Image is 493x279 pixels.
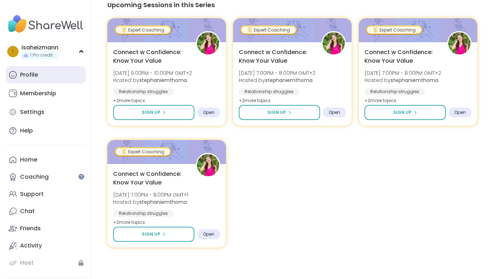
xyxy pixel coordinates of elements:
[239,48,314,65] span: Connect w Confidence: Know Your Value
[20,156,37,164] div: Home
[241,27,296,34] div: Expert Coaching
[454,110,466,115] span: Open
[20,207,35,215] div: Chat
[364,69,441,77] span: [DATE] 7:00PM - 8:00PM GMT+2
[329,110,340,115] span: Open
[239,77,315,84] span: Hosted by
[203,110,214,115] span: Open
[391,77,438,84] b: stephaniemthoma
[393,109,412,116] span: Sign Up
[239,105,320,120] button: Sign Up
[6,203,86,220] a: Chat
[12,47,14,56] span: i
[20,259,34,267] div: Host
[78,174,84,179] iframe: Spotlight
[6,104,86,121] a: Settings
[364,77,441,84] span: Hosted by
[364,88,425,95] div: Relationship struggles
[142,231,160,237] span: Sign Up
[20,225,41,232] div: Friends
[116,148,170,155] div: Expert Coaching
[113,69,192,77] span: [DATE] 9:00PM - 10:00PM GMT+2
[113,77,192,84] span: Hosted by
[113,191,188,198] span: [DATE] 7:00PM - 8:00PM GMT+1
[6,66,86,83] a: Profile
[20,71,38,79] div: Profile
[139,77,187,84] b: stephaniemthoma
[113,210,174,217] div: Relationship struggles
[6,11,86,37] img: ShareWell Nav Logo
[139,198,187,206] b: stephaniemthoma
[267,109,286,116] span: Sign Up
[113,105,194,120] button: Sign Up
[6,220,86,237] a: Friends
[6,168,86,186] a: Coaching
[20,173,49,181] div: Coaching
[113,170,188,187] span: Connect w Confidence: Know Your Value
[239,88,299,95] div: Relationship struggles
[239,69,315,77] span: [DATE] 7:00PM - 8:00PM GMT+2
[142,109,160,116] span: Sign Up
[6,186,86,203] a: Support
[323,32,345,54] img: stephaniemthoma
[20,90,56,97] div: Membership
[197,154,219,176] img: stephaniemthoma
[364,105,446,120] button: Sign Up
[448,32,470,54] img: stephaniemthoma
[197,32,219,54] img: stephaniemthoma
[20,190,44,198] div: Support
[6,254,86,271] a: Host
[113,198,188,206] span: Hosted by
[113,88,174,95] div: Relationship struggles
[364,48,439,65] span: Connect w Confidence: Know Your Value
[116,27,170,34] div: Expert Coaching
[6,151,86,168] a: Home
[265,77,313,84] b: stephaniemthoma
[21,44,58,52] div: isaheizmann
[20,108,44,116] div: Settings
[30,52,53,58] span: 1 Pro credit
[6,85,86,102] a: Membership
[20,127,33,135] div: Help
[113,227,194,242] button: Sign Up
[113,48,188,65] span: Connect w Confidence: Know Your Value
[6,122,86,139] a: Help
[203,231,214,237] span: Open
[367,27,421,34] div: Expert Coaching
[6,237,86,254] a: Activity
[20,242,42,250] div: Activity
